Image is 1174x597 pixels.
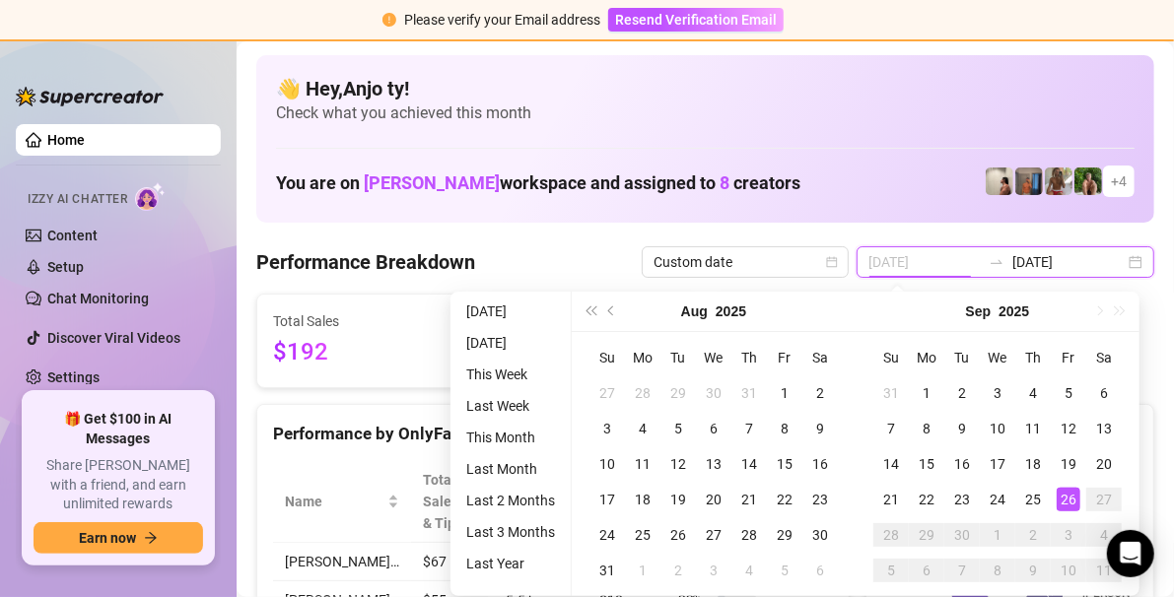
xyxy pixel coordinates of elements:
li: Last 3 Months [458,520,563,544]
img: Ralphy [986,167,1013,195]
td: 2025-10-08 [980,553,1015,588]
button: Last year (Control + left) [580,292,601,331]
div: 3 [595,417,619,440]
img: Wayne [1015,167,1043,195]
div: 9 [950,417,974,440]
span: 🎁 Get $100 in AI Messages [34,410,203,448]
div: 16 [950,452,974,476]
div: 3 [702,559,725,582]
td: $67 [411,543,494,581]
td: 2025-08-07 [731,411,767,446]
td: 2025-09-28 [873,517,909,553]
img: logo-BBDzfeDw.svg [16,87,164,106]
span: Resend Verification Email [615,12,777,28]
td: 2025-09-01 [625,553,660,588]
div: 20 [1092,452,1116,476]
td: 2025-09-27 [1086,482,1122,517]
th: We [980,340,1015,375]
td: 2025-09-05 [767,553,802,588]
div: 26 [1057,488,1080,511]
div: 22 [915,488,938,511]
div: 5 [773,559,796,582]
div: 11 [1021,417,1045,440]
span: calendar [826,256,838,268]
div: 3 [1057,523,1080,547]
div: 8 [773,417,796,440]
td: 2025-09-17 [980,446,1015,482]
div: 30 [808,523,832,547]
div: 28 [631,381,655,405]
div: 1 [773,381,796,405]
th: Th [731,340,767,375]
td: 2025-09-23 [944,482,980,517]
li: [DATE] [458,299,563,323]
td: 2025-07-29 [660,375,696,411]
th: Th [1015,340,1051,375]
li: Last Week [458,394,563,418]
td: 2025-09-05 [1051,375,1086,411]
div: 23 [950,488,974,511]
td: 2025-08-16 [802,446,838,482]
div: 15 [915,452,938,476]
span: exclamation-circle [382,13,396,27]
td: 2025-08-22 [767,482,802,517]
div: 11 [1092,559,1116,582]
td: 2025-09-20 [1086,446,1122,482]
td: 2025-10-03 [1051,517,1086,553]
div: 31 [595,559,619,582]
div: 17 [595,488,619,511]
td: 2025-09-09 [944,411,980,446]
div: 13 [1092,417,1116,440]
span: Share [PERSON_NAME] with a friend, and earn unlimited rewards [34,456,203,514]
td: 2025-09-01 [909,375,944,411]
div: 17 [986,452,1009,476]
td: 2025-09-29 [909,517,944,553]
td: 2025-10-04 [1086,517,1122,553]
td: 2025-09-16 [944,446,980,482]
div: 1 [631,559,655,582]
td: 2025-08-26 [660,517,696,553]
div: 2 [666,559,690,582]
td: 2025-10-01 [980,517,1015,553]
td: 2025-08-09 [802,411,838,446]
span: Earn now [79,530,136,546]
div: 10 [1057,559,1080,582]
div: 4 [1092,523,1116,547]
td: 2025-09-26 [1051,482,1086,517]
td: 2025-09-10 [980,411,1015,446]
td: 2025-08-10 [589,446,625,482]
td: 2025-09-21 [873,482,909,517]
button: Choose a year [999,292,1029,331]
td: 2025-08-31 [873,375,909,411]
td: 2025-09-02 [944,375,980,411]
span: $192 [273,334,452,371]
td: 2025-07-31 [731,375,767,411]
td: 2025-09-18 [1015,446,1051,482]
td: 2025-09-14 [873,446,909,482]
span: to [989,254,1004,270]
div: 24 [986,488,1009,511]
td: 2025-08-14 [731,446,767,482]
div: 26 [666,523,690,547]
a: Settings [47,369,100,385]
td: 2025-10-10 [1051,553,1086,588]
div: Please verify your Email address [404,9,600,31]
div: 5 [879,559,903,582]
td: 2025-08-24 [589,517,625,553]
div: 10 [595,452,619,476]
div: 4 [631,417,655,440]
a: Discover Viral Videos [47,330,180,346]
li: Last Year [458,552,563,575]
div: 21 [879,488,903,511]
td: 2025-09-04 [731,553,767,588]
div: 18 [631,488,655,511]
td: 2025-10-02 [1015,517,1051,553]
td: 2025-07-28 [625,375,660,411]
input: End date [1012,251,1125,273]
td: 2025-09-24 [980,482,1015,517]
div: 31 [737,381,761,405]
div: 16 [808,452,832,476]
div: 24 [595,523,619,547]
div: 21 [737,488,761,511]
td: 2025-09-19 [1051,446,1086,482]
